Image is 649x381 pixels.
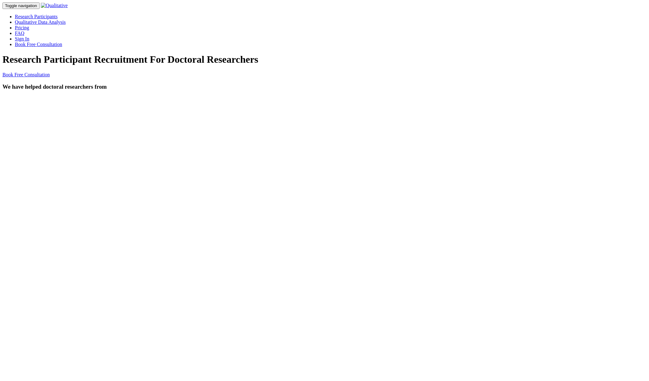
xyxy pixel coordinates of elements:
a: Book Free Consultation [15,42,62,47]
h3: We have helped doctoral researchers from [2,83,647,90]
a: Book Free Consultation [2,72,50,77]
a: FAQ [15,31,24,36]
a: Research Participants [15,14,58,19]
h1: Research Participant Recruitment For Doctoral Researchers [2,54,647,65]
img: Qualitative [41,3,68,8]
button: Toggle navigation [2,2,40,9]
span: Toggle navigation [5,3,37,8]
a: Sign In [15,36,29,41]
a: Qualitative Data Analysis [15,19,66,25]
a: Pricing [15,25,29,30]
